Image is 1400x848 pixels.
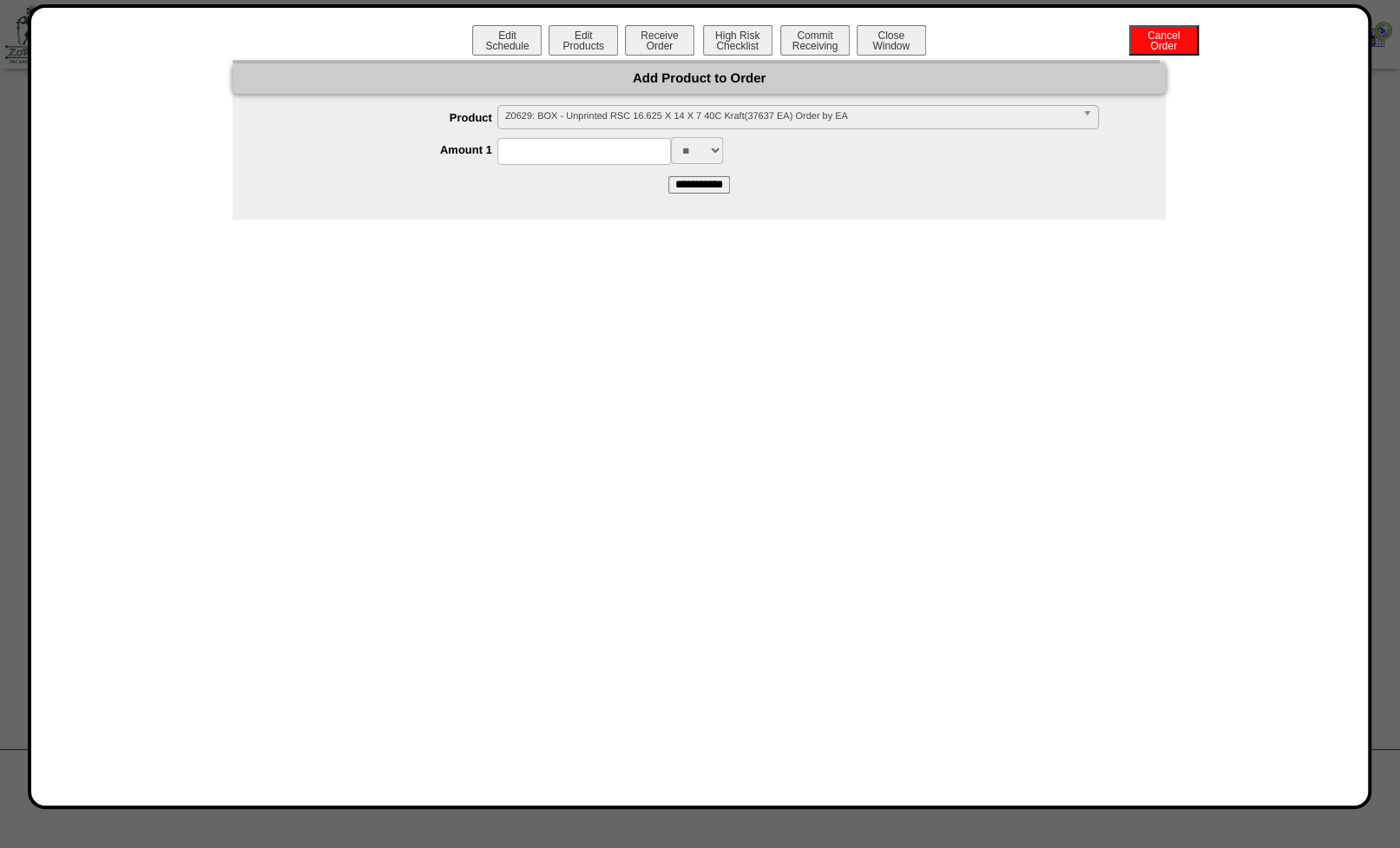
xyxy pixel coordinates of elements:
[549,25,618,56] button: EditProducts
[233,63,1166,94] div: Add Product to Order
[625,25,694,56] button: ReceiveOrder
[703,25,772,56] button: High RiskChecklist
[267,143,497,156] label: Amount 1
[701,40,777,52] a: High RiskChecklist
[780,25,850,56] button: CommitReceiving
[857,25,926,56] button: CloseWindow
[1129,25,1199,56] button: CancelOrder
[267,111,497,124] label: Product
[855,39,928,52] a: CloseWindow
[472,25,542,56] button: EditSchedule
[505,106,1075,127] span: Z0629: BOX - Unprinted RSC 16.625 X 14 X 7 40C Kraft(37637 EA) Order by EA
